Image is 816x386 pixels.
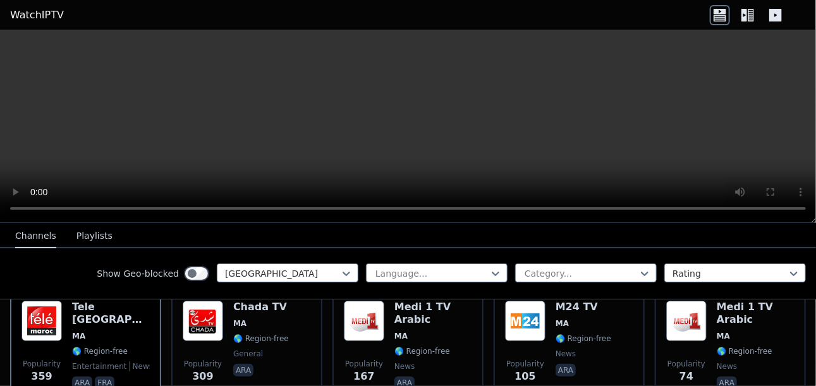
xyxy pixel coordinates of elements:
[183,301,223,341] img: Chada TV
[233,301,289,313] h6: Chada TV
[394,331,408,341] span: MA
[76,224,113,248] button: Playlists
[717,346,772,356] span: 🌎 Region-free
[233,349,263,359] span: general
[233,318,247,329] span: MA
[21,301,62,341] img: Tele Maroc
[345,359,383,369] span: Popularity
[233,334,289,344] span: 🌎 Region-free
[353,369,374,384] span: 167
[10,8,64,23] a: WatchIPTV
[556,301,611,313] h6: M24 TV
[556,349,576,359] span: news
[72,331,85,341] span: MA
[717,331,730,341] span: MA
[192,369,213,384] span: 309
[394,361,415,371] span: news
[233,364,253,377] p: ara
[506,359,544,369] span: Popularity
[505,301,545,341] img: M24 TV
[72,346,128,356] span: 🌎 Region-free
[515,369,535,384] span: 105
[667,359,705,369] span: Popularity
[184,359,222,369] span: Popularity
[556,334,611,344] span: 🌎 Region-free
[97,267,179,280] label: Show Geo-blocked
[72,361,127,371] span: entertainment
[394,301,472,326] h6: Medi 1 TV Arabic
[344,301,384,341] img: Medi 1 TV Arabic
[72,301,150,326] h6: Tele [GEOGRAPHIC_DATA]
[15,224,56,248] button: Channels
[394,346,450,356] span: 🌎 Region-free
[679,369,693,384] span: 74
[556,364,576,377] p: ara
[717,301,795,326] h6: Medi 1 TV Arabic
[130,361,153,371] span: news
[556,318,569,329] span: MA
[717,361,737,371] span: news
[666,301,707,341] img: Medi 1 TV Arabic
[31,369,52,384] span: 359
[23,359,61,369] span: Popularity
